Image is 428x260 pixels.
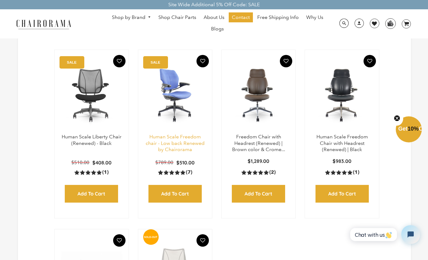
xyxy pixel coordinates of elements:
[333,158,351,164] span: $983.00
[306,14,323,21] span: Why Us
[316,134,368,153] a: Human Scale Freedom Chair with Headrest (Renewed) | Black
[391,111,403,126] button: Close teaser
[241,169,276,176] a: 5.0 rating (2 votes)
[311,56,373,134] a: Human Scale Freedom Chair with Headrest (Renewed) | Black - chairorama Human Scale Freedom Chair ...
[74,169,108,176] a: 5.0 rating (1 votes)
[113,234,126,247] button: Add To Wishlist
[396,117,422,143] div: Get10%OffClose teaser
[386,19,395,28] img: WhatsApp_Image_2024-07-12_at_16.23.01.webp
[67,60,77,64] text: SALE
[228,56,289,134] a: Freedom Chair with Headrest (Renewed) | Brown color & Crome base - chairorama Freedom Chair with ...
[158,169,192,176] a: 5.0 rating (7 votes)
[204,14,224,21] span: About Us
[102,169,108,176] span: (1)
[61,56,122,134] a: Human Scale Liberty Chair (Renewed) - Black - chairorama Human Scale Liberty Chair (Renewed) - Bl...
[311,56,373,134] img: Human Scale Freedom Chair with Headrest (Renewed) | Black - chairorama
[151,60,160,64] text: SALE
[280,55,292,67] button: Add To Wishlist
[232,134,285,153] a: Freedom Chair with Headrest (Renewed) | Brown color & Crome...
[353,169,359,176] span: (1)
[146,134,205,153] a: Human Scale Freedom chair - Low back Renewed by Chairorama
[144,235,157,238] text: SOLD-OUT
[201,12,227,22] a: About Us
[257,14,299,21] span: Free Shipping Info
[186,169,192,176] span: (7)
[101,12,334,35] nav: DesktopNavigation
[325,169,359,176] a: 5.0 rating (1 votes)
[148,185,202,203] input: Add to Cart
[232,185,285,203] input: Add to Cart
[196,234,209,247] button: Add To Wishlist
[232,14,250,21] span: Contact
[211,26,224,32] span: Blogs
[269,169,276,176] span: (2)
[144,56,206,134] a: Human Scale Freedom chair - Low back Renewed by Chairorama - chairorama Human Scale Freedom chair...
[155,159,173,165] span: $789.00
[408,126,419,132] span: 10%
[229,12,253,22] a: Contact
[13,19,75,29] img: chairorama
[343,220,425,249] iframe: Tidio Chat
[208,24,227,34] a: Blogs
[113,55,126,67] button: Add To Wishlist
[155,12,199,22] a: Shop Chair Parts
[176,159,195,166] span: $510.00
[109,13,154,22] a: Shop by Brand
[303,12,326,22] a: Why Us
[92,159,112,166] span: $408.00
[144,56,206,134] img: Human Scale Freedom chair - Low back Renewed by Chairorama - chairorama
[71,159,89,165] span: $510.00
[196,55,209,67] button: Add To Wishlist
[364,55,376,67] button: Add To Wishlist
[61,56,122,134] img: Human Scale Liberty Chair (Renewed) - Black - chairorama
[62,134,121,146] a: Human Scale Liberty Chair (Renewed) - Black
[248,158,269,164] span: $1,289.00
[158,14,196,21] span: Shop Chair Parts
[398,126,427,132] span: Get Off
[228,56,289,134] img: Freedom Chair with Headrest (Renewed) | Brown color & Crome base - chairorama
[65,185,118,203] input: Add to Cart
[254,12,302,22] a: Free Shipping Info
[315,185,369,203] input: Add to Cart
